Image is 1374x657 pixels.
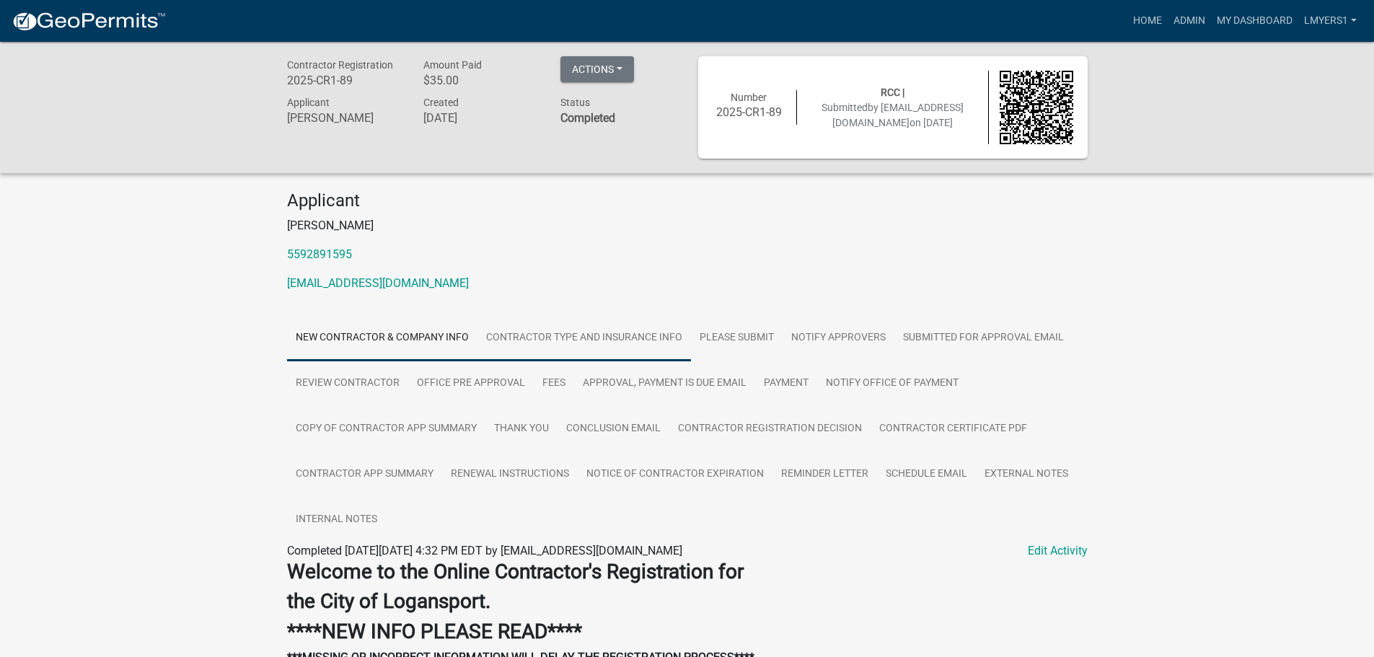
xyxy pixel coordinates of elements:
h6: $35.00 [423,74,539,87]
span: Applicant [287,97,330,108]
a: Reminder letter [772,451,877,498]
a: Copy of Contractor app summary [287,406,485,452]
a: lmyers1 [1298,7,1362,35]
a: Admin [1168,7,1211,35]
span: Contractor Registration [287,59,393,71]
a: Payment [755,361,817,407]
span: Amount Paid [423,59,482,71]
a: Please Submit [691,315,783,361]
a: 5592891595 [287,247,352,261]
a: Contractor Certificate PDF [871,406,1036,452]
h6: [DATE] [423,111,539,125]
a: Fees [534,361,574,407]
span: Submitted on [DATE] [822,102,964,128]
a: Notify Approvers [783,315,894,361]
strong: the City of Logansport. [287,589,490,613]
span: RCC | [881,87,904,98]
a: Review Contractor [287,361,408,407]
a: Renewal instructions [442,451,578,498]
h4: Applicant [287,190,1088,211]
strong: Welcome to the Online Contractor's Registration for [287,560,744,583]
span: Number [731,92,767,103]
span: Completed [DATE][DATE] 4:32 PM EDT by [EMAIL_ADDRESS][DOMAIN_NAME] [287,544,682,557]
a: Thank you [485,406,558,452]
h6: [PERSON_NAME] [287,111,402,125]
a: External Notes [976,451,1077,498]
a: Home [1127,7,1168,35]
h6: 2025-CR1-89 [713,105,786,119]
a: Contractor Type and Insurance Info [477,315,691,361]
a: Contractor app summary [287,451,442,498]
a: Internal Notes [287,497,386,543]
button: Actions [560,56,634,82]
h6: 2025-CR1-89 [287,74,402,87]
a: Conclusion Email [558,406,669,452]
a: Contractor Registration Decision [669,406,871,452]
a: Edit Activity [1028,542,1088,560]
a: SUBMITTED FOR APPROVAL EMAIL [894,315,1073,361]
img: QR code [1000,71,1073,144]
span: by [EMAIL_ADDRESS][DOMAIN_NAME] [832,102,964,128]
a: New Contractor & Company Info [287,315,477,361]
a: Schedule Email [877,451,976,498]
a: Office Pre Approval [408,361,534,407]
span: Created [423,97,459,108]
a: Notice of Contractor Expiration [578,451,772,498]
a: My Dashboard [1211,7,1298,35]
a: Notify Office of payment [817,361,967,407]
strong: Completed [560,111,615,125]
p: [PERSON_NAME] [287,217,1088,234]
span: Status [560,97,590,108]
a: [EMAIL_ADDRESS][DOMAIN_NAME] [287,276,469,290]
a: Approval, Payment is due email [574,361,755,407]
